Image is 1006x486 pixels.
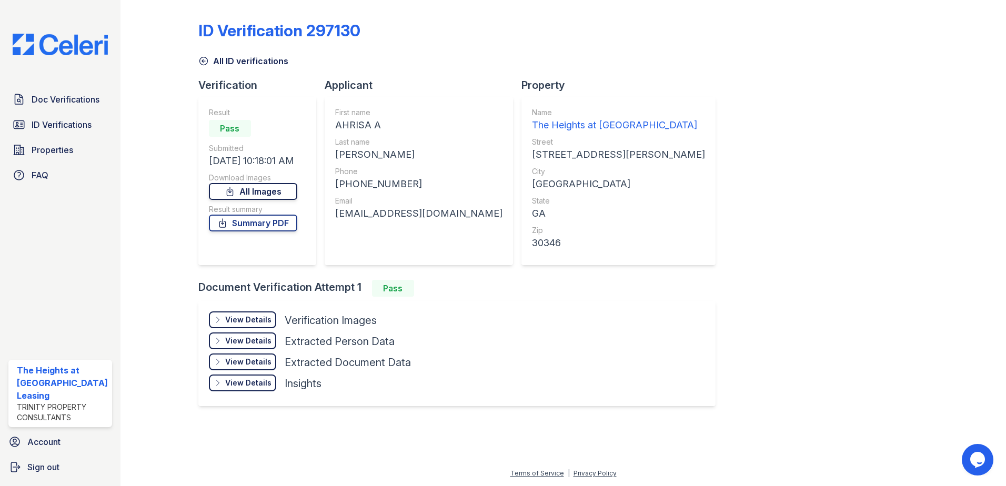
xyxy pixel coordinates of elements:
img: CE_Logo_Blue-a8612792a0a2168367f1c8372b55b34899dd931a85d93a1a3d3e32e68fde9ad4.png [4,34,116,55]
div: | [568,469,570,477]
span: Doc Verifications [32,93,99,106]
div: The Heights at [GEOGRAPHIC_DATA] [532,118,705,133]
a: Doc Verifications [8,89,112,110]
div: 30346 [532,236,705,250]
div: First name [335,107,502,118]
div: Result [209,107,297,118]
div: [DATE] 10:18:01 AM [209,154,297,168]
div: [PHONE_NUMBER] [335,177,502,191]
a: FAQ [8,165,112,186]
div: [STREET_ADDRESS][PERSON_NAME] [532,147,705,162]
a: Privacy Policy [574,469,617,477]
div: Extracted Person Data [285,334,395,349]
div: View Details [225,378,271,388]
a: ID Verifications [8,114,112,135]
div: Email [335,196,502,206]
div: Verification [198,78,325,93]
a: All Images [209,183,297,200]
div: Result summary [209,204,297,215]
div: Pass [372,280,414,297]
a: Properties [8,139,112,160]
div: View Details [225,336,271,346]
div: Applicant [325,78,521,93]
span: Properties [32,144,73,156]
div: Extracted Document Data [285,355,411,370]
div: Zip [532,225,705,236]
div: Download Images [209,173,297,183]
div: ID Verification 297130 [198,21,360,40]
div: View Details [225,315,271,325]
div: Street [532,137,705,147]
div: View Details [225,357,271,367]
div: State [532,196,705,206]
a: Summary PDF [209,215,297,231]
div: [PERSON_NAME] [335,147,502,162]
div: Submitted [209,143,297,154]
div: The Heights at [GEOGRAPHIC_DATA] Leasing [17,364,108,402]
div: Property [521,78,724,93]
div: Verification Images [285,313,377,328]
a: Account [4,431,116,452]
a: Terms of Service [510,469,564,477]
span: Account [27,436,61,448]
div: Document Verification Attempt 1 [198,280,724,297]
div: Name [532,107,705,118]
div: GA [532,206,705,221]
div: Phone [335,166,502,177]
iframe: chat widget [962,444,995,475]
span: FAQ [32,169,48,181]
span: ID Verifications [32,118,92,131]
span: Sign out [27,461,59,473]
div: AHRISA A [335,118,502,133]
div: City [532,166,705,177]
a: Name The Heights at [GEOGRAPHIC_DATA] [532,107,705,133]
div: [GEOGRAPHIC_DATA] [532,177,705,191]
div: Last name [335,137,502,147]
a: Sign out [4,457,116,478]
div: Pass [209,120,251,137]
div: Trinity Property Consultants [17,402,108,423]
a: All ID verifications [198,55,288,67]
div: Insights [285,376,321,391]
div: [EMAIL_ADDRESS][DOMAIN_NAME] [335,206,502,221]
